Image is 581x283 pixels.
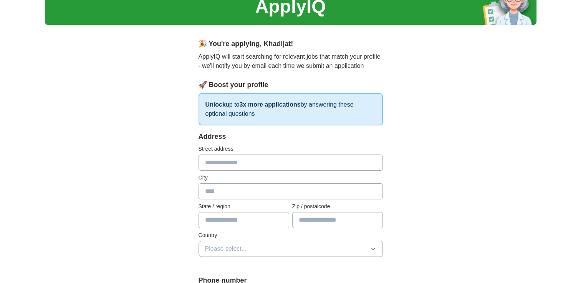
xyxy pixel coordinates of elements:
label: Street address [199,145,383,153]
p: up to by answering these optional questions [199,93,383,125]
strong: Unlock [205,101,226,108]
p: ApplyIQ will start searching for relevant jobs that match your profile - we'll notify you by emai... [199,52,383,71]
strong: 3x more applications [239,101,300,108]
span: Please select... [205,244,247,253]
div: 🎉 You're applying , Khadijat ! [199,39,383,49]
div: 🚀 Boost your profile [199,80,383,90]
button: Please select... [199,241,383,257]
label: State / region [199,202,289,211]
div: Address [199,132,383,142]
label: Zip / postalcode [292,202,383,211]
label: Country [199,231,383,239]
label: City [199,174,383,182]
